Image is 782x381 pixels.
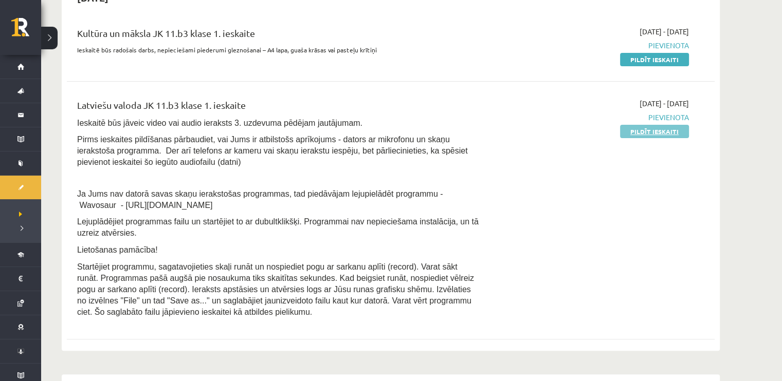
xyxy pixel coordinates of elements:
a: Pildīt ieskaiti [620,53,689,66]
a: Rīgas 1. Tālmācības vidusskola [11,18,41,44]
p: Ieskaitē būs radošais darbs, nepieciešami piederumi gleznošanai – A4 lapa, guaša krāsas vai paste... [77,45,480,54]
span: [DATE] - [DATE] [640,26,689,37]
div: Kultūra un māksla JK 11.b3 klase 1. ieskaite [77,26,480,45]
span: Lietošanas pamācība! [77,245,158,254]
span: Pirms ieskaites pildīšanas pārbaudiet, vai Jums ir atbilstošs aprīkojums - dators ar mikrofonu un... [77,135,467,166]
span: Ieskaitē būs jāveic video vai audio ieraksts 3. uzdevuma pēdējam jautājumam. [77,119,362,127]
span: Lejuplādējiet programmas failu un startējiet to ar dubultklikšķi. Programmai nav nepieciešama ins... [77,217,479,237]
span: Startējiet programmu, sagatavojieties skaļi runāt un nospiediet pogu ar sarkanu aplīti (record). ... [77,262,474,316]
span: Pievienota [495,112,689,123]
span: Ja Jums nav datorā savas skaņu ierakstošas programmas, tad piedāvājam lejupielādēt programmu - Wa... [77,189,443,209]
div: Latviešu valoda JK 11.b3 klase 1. ieskaite [77,98,480,117]
a: Pildīt ieskaiti [620,125,689,138]
span: [DATE] - [DATE] [640,98,689,109]
span: Pievienota [495,40,689,51]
